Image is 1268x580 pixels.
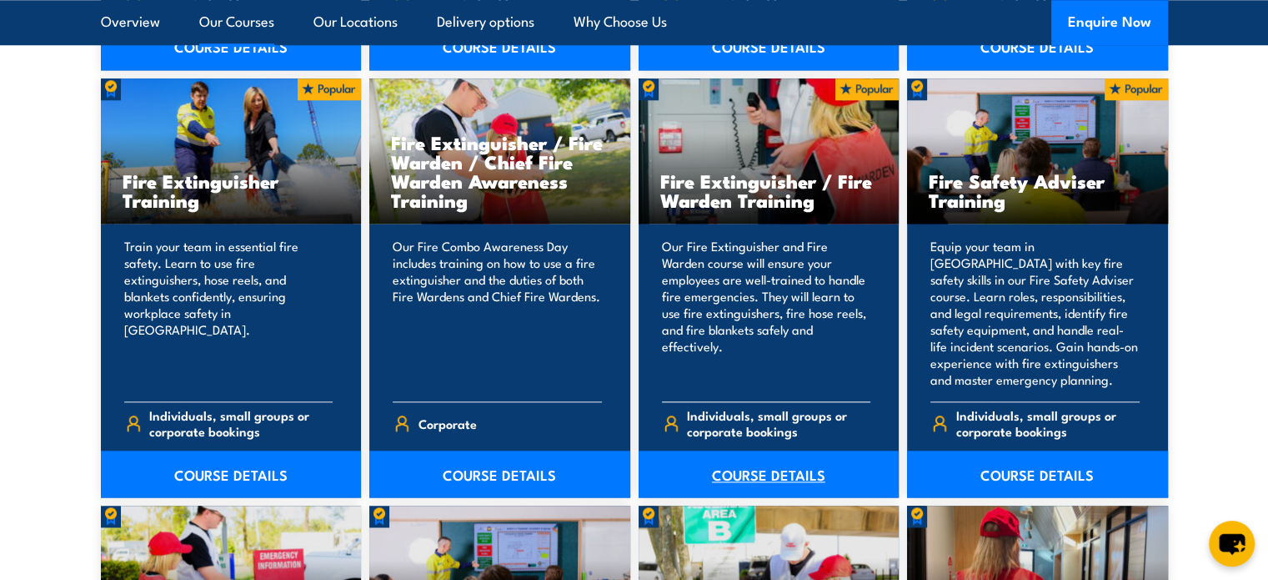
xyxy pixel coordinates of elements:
[687,407,870,439] span: Individuals, small groups or corporate bookings
[639,451,900,497] a: COURSE DETAILS
[369,451,630,497] a: COURSE DETAILS
[101,23,362,70] a: COURSE DETAILS
[124,238,333,388] p: Train your team in essential fire safety. Learn to use fire extinguishers, hose reels, and blanke...
[660,171,878,209] h3: Fire Extinguisher / Fire Warden Training
[930,238,1140,388] p: Equip your team in [GEOGRAPHIC_DATA] with key fire safety skills in our Fire Safety Adviser cours...
[662,238,871,388] p: Our Fire Extinguisher and Fire Warden course will ensure your employees are well-trained to handl...
[149,407,333,439] span: Individuals, small groups or corporate bookings
[391,133,609,209] h3: Fire Extinguisher / Fire Warden / Chief Fire Warden Awareness Training
[101,451,362,497] a: COURSE DETAILS
[929,171,1146,209] h3: Fire Safety Adviser Training
[1209,521,1255,567] button: chat-button
[418,411,477,436] span: Corporate
[907,23,1168,70] a: COURSE DETAILS
[369,23,630,70] a: COURSE DETAILS
[907,451,1168,497] a: COURSE DETAILS
[123,171,340,209] h3: Fire Extinguisher Training
[639,23,900,70] a: COURSE DETAILS
[393,238,602,388] p: Our Fire Combo Awareness Day includes training on how to use a fire extinguisher and the duties o...
[956,407,1140,439] span: Individuals, small groups or corporate bookings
